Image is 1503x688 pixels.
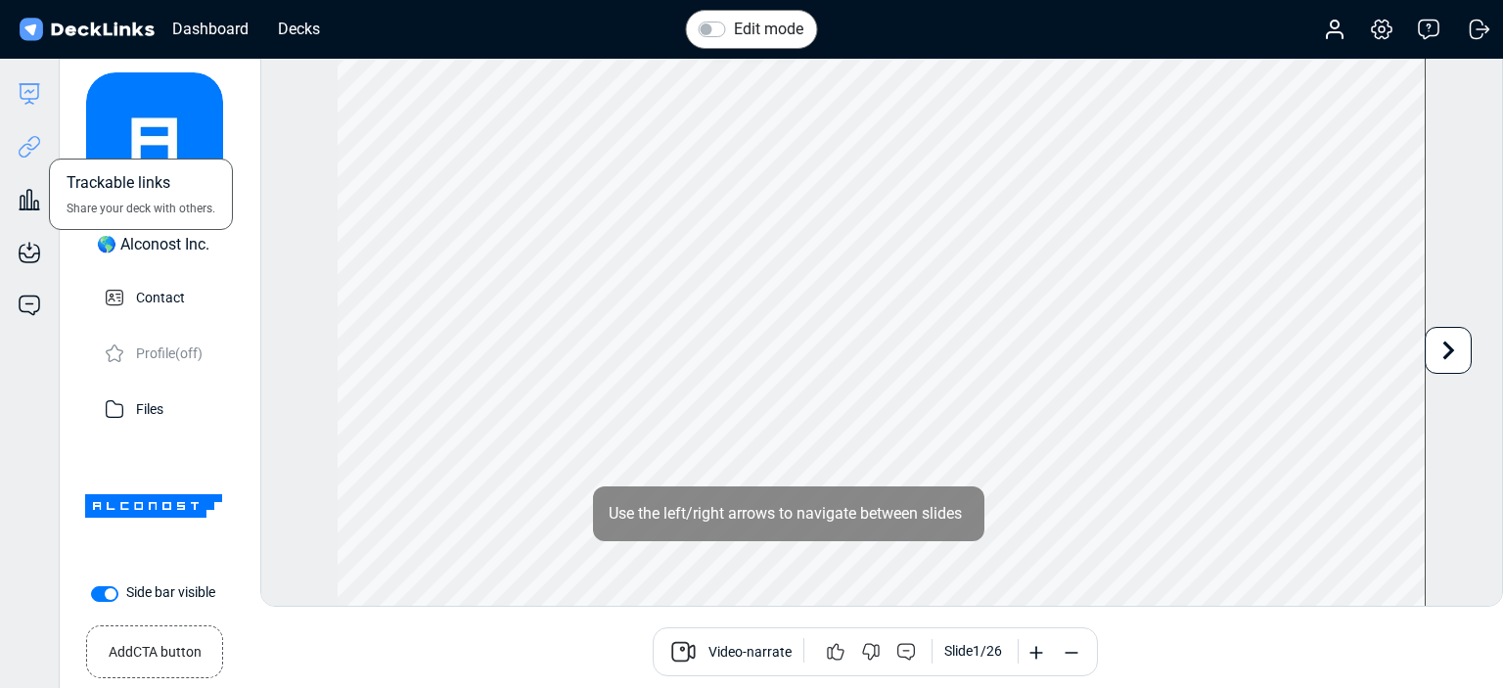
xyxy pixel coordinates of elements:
p: Profile (off) [136,340,203,364]
label: Edit mode [734,18,803,41]
div: Dashboard [162,17,258,41]
span: Share your deck with others. [67,200,215,217]
img: avatar [86,72,223,209]
div: Slide 1 / 26 [944,641,1002,662]
p: Files [136,395,163,420]
p: Contact [136,284,185,308]
img: DeckLinks [16,16,158,44]
span: Trackable links [67,171,170,200]
div: Decks [268,17,330,41]
label: Side bar visible [126,582,215,603]
img: Company Banner [85,437,222,574]
span: Video-narrate [708,642,792,665]
div: Use the left/right arrows to navigate between slides [593,486,984,541]
div: 🌎 Alconost Inc. [97,233,209,256]
small: Add CTA button [109,634,202,663]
